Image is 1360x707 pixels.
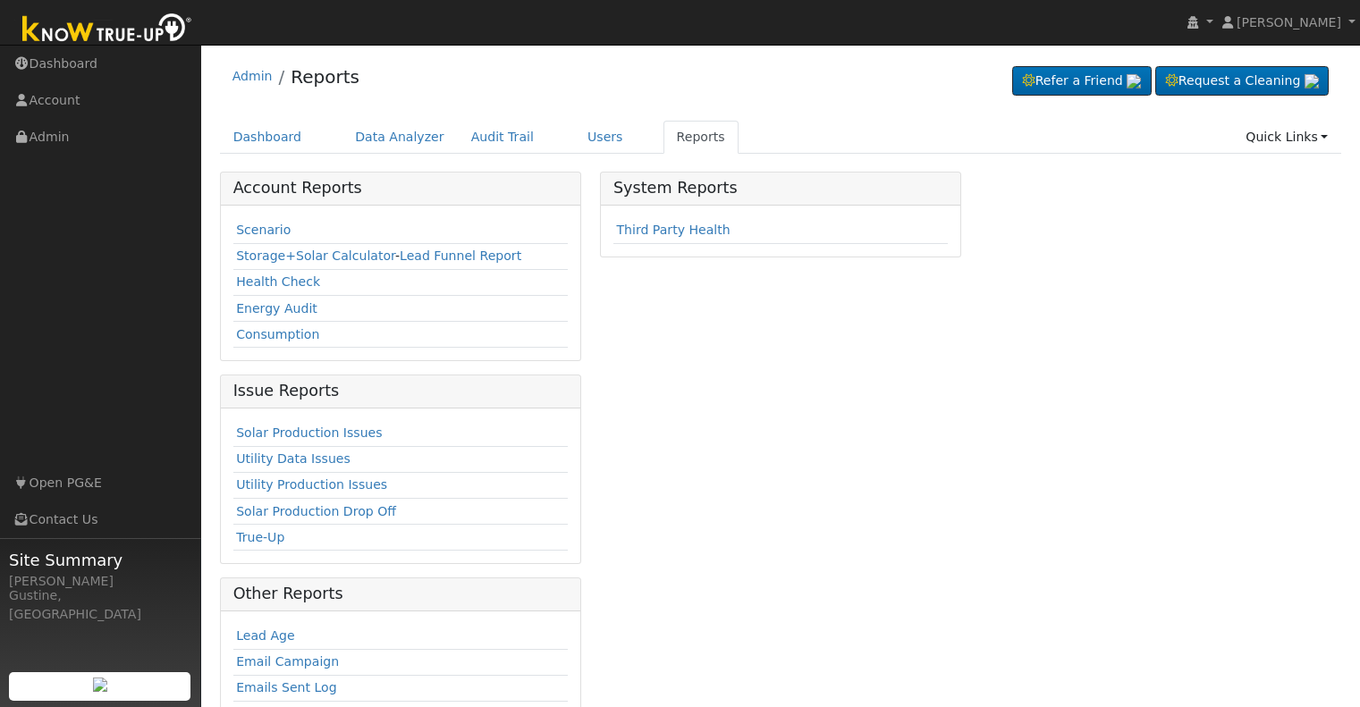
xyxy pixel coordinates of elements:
[663,121,739,154] a: Reports
[342,121,458,154] a: Data Analyzer
[13,10,201,50] img: Know True-Up
[1305,74,1319,88] img: retrieve
[93,678,107,692] img: retrieve
[236,504,396,518] a: Solar Production Drop Off
[458,121,547,154] a: Audit Trail
[613,179,948,198] h5: System Reports
[616,223,730,237] a: Third Party Health
[9,572,191,591] div: [PERSON_NAME]
[236,477,387,492] a: Utility Production Issues
[291,66,359,88] a: Reports
[236,248,395,263] a: Storage+Solar Calculator
[236,451,351,466] a: Utility Data Issues
[236,530,284,544] a: True-Up
[9,548,191,572] span: Site Summary
[574,121,637,154] a: Users
[233,382,568,400] h5: Issue Reports
[232,69,273,83] a: Admin
[9,586,191,624] div: Gustine, [GEOGRAPHIC_DATA]
[400,248,521,263] a: Lead Funnel Report
[1012,66,1152,97] a: Refer a Friend
[233,243,568,269] td: -
[236,425,382,440] a: Solar Production Issues
[236,223,291,237] a: Scenario
[236,654,339,669] a: Email Campaign
[233,179,568,198] h5: Account Reports
[233,585,568,603] h5: Other Reports
[1232,121,1341,154] a: Quick Links
[236,327,319,341] a: Consumption
[236,628,295,643] a: Lead Age
[1127,74,1141,88] img: retrieve
[236,274,320,289] a: Health Check
[236,680,337,694] a: Emails Sent Log
[1237,15,1341,29] span: [PERSON_NAME]
[236,301,317,316] a: Energy Audit
[1155,66,1329,97] a: Request a Cleaning
[220,121,316,154] a: Dashboard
